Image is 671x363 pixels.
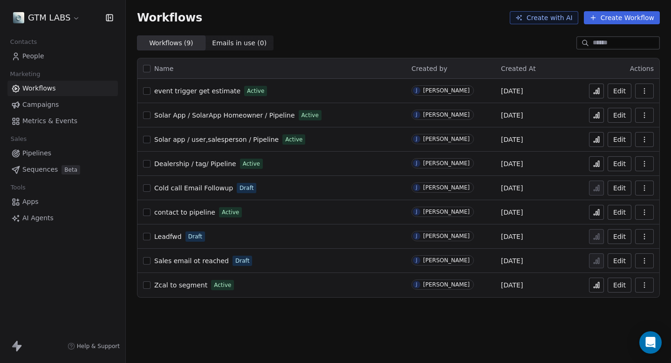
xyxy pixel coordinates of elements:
span: [DATE] [501,256,523,265]
span: Cold call Email Followup [154,184,233,192]
button: Edit [608,229,631,244]
span: Sales [7,132,31,146]
span: [DATE] [501,232,523,241]
button: Edit [608,278,631,293]
button: Edit [608,84,631,98]
div: J [416,87,418,94]
a: Metrics & Events [7,113,118,129]
div: [PERSON_NAME] [423,209,470,215]
div: J [416,208,418,216]
button: Create with AI [510,11,578,24]
div: J [416,257,418,264]
span: [DATE] [501,280,523,290]
span: [DATE] [501,208,523,217]
button: GTM LABS [11,10,82,26]
span: Active [247,87,264,95]
img: GTM%20LABS%20LOGO.jpg [13,12,24,23]
a: Dealership / tag/ Pipeline [154,159,236,168]
span: Actions [630,65,654,72]
span: Sales email ot reached [154,257,229,265]
span: Active [301,111,319,119]
span: Pipelines [22,148,51,158]
span: Draft [235,257,249,265]
span: AI Agents [22,213,54,223]
button: Edit [608,205,631,220]
span: event trigger get estimate [154,87,240,95]
span: Workflows [22,84,56,93]
div: J [416,184,418,191]
span: Active [222,208,239,216]
a: Pipelines [7,146,118,161]
span: [DATE] [501,135,523,144]
span: Leadfwd [154,233,182,240]
div: J [416,281,418,288]
div: J [416,232,418,240]
a: Help & Support [68,342,120,350]
span: Dealership / tag/ Pipeline [154,160,236,168]
span: Created by [411,65,447,72]
span: [DATE] [501,183,523,193]
button: Edit [608,108,631,123]
a: Solar app / user,salesperson / Pipeline [154,135,279,144]
div: [PERSON_NAME] [423,257,470,264]
div: J [416,111,418,119]
span: [DATE] [501,86,523,96]
div: [PERSON_NAME] [423,87,470,94]
span: Campaigns [22,100,59,110]
span: contact to pipeline [154,209,215,216]
button: Edit [608,181,631,195]
a: AI Agents [7,210,118,226]
a: Apps [7,194,118,209]
span: Workflows [137,11,202,24]
a: Campaigns [7,97,118,112]
span: Active [214,281,231,289]
span: Contacts [6,35,41,49]
span: Draft [188,232,202,241]
a: Sales email ot reached [154,256,229,265]
a: contact to pipeline [154,208,215,217]
div: [PERSON_NAME] [423,136,470,142]
div: [PERSON_NAME] [423,281,470,288]
span: Zcal to segment [154,281,207,289]
button: Edit [608,253,631,268]
span: Beta [62,165,80,175]
button: Edit [608,156,631,171]
div: [PERSON_NAME] [423,233,470,239]
span: Tools [7,181,29,195]
span: [DATE] [501,111,523,120]
div: J [416,160,418,167]
a: Zcal to segment [154,280,207,290]
a: Solar App / SolarApp Homeowner / Pipeline [154,111,295,120]
span: [DATE] [501,159,523,168]
span: Active [243,160,260,168]
div: [PERSON_NAME] [423,160,470,167]
span: Active [285,135,302,144]
button: Create Workflow [584,11,660,24]
a: SequencesBeta [7,162,118,177]
span: GTM LABS [28,12,70,24]
span: Help & Support [77,342,120,350]
a: People [7,49,118,64]
div: Open Intercom Messenger [639,331,662,354]
span: Apps [22,197,39,207]
button: Edit [608,132,631,147]
span: People [22,51,44,61]
a: event trigger get estimate [154,86,240,96]
span: Metrics & Events [22,116,77,126]
span: Solar app / user,salesperson / Pipeline [154,136,279,143]
span: Created At [501,65,536,72]
span: Emails in use ( 0 ) [212,38,267,48]
span: Sequences [22,165,58,175]
div: [PERSON_NAME] [423,112,470,118]
a: Leadfwd [154,232,182,241]
span: Marketing [6,67,44,81]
